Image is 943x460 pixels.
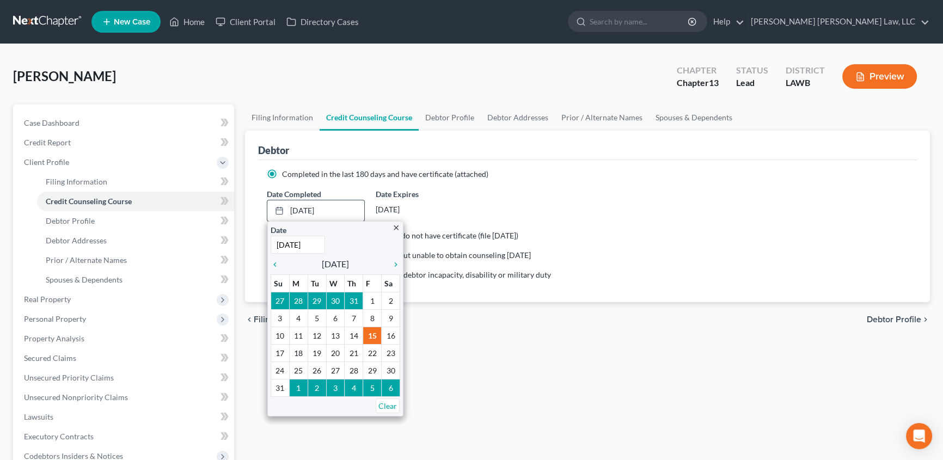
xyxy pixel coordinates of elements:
[271,236,325,254] input: 1/1/2013
[326,344,345,361] td: 20
[289,379,308,396] td: 1
[345,344,363,361] td: 21
[555,105,649,131] a: Prior / Alternate Names
[15,427,234,446] a: Executory Contracts
[308,344,326,361] td: 19
[24,334,84,343] span: Property Analysis
[15,329,234,348] a: Property Analysis
[289,309,308,327] td: 4
[709,77,719,88] span: 13
[282,270,551,279] span: Counseling not required because of debtor incapacity, disability or military duty
[15,388,234,407] a: Unsecured Nonpriority Claims
[363,361,382,379] td: 29
[24,353,76,363] span: Secured Claims
[382,344,400,361] td: 23
[289,274,308,292] th: M
[24,314,86,323] span: Personal Property
[906,423,932,449] div: Open Intercom Messenger
[37,270,234,290] a: Spouses & Dependents
[867,315,930,324] button: Debtor Profile chevron_right
[271,260,285,269] i: chevron_left
[842,64,917,89] button: Preview
[282,169,488,179] span: Completed in the last 180 days and have certificate (attached)
[15,133,234,152] a: Credit Report
[245,315,254,324] i: chevron_left
[382,327,400,344] td: 16
[271,379,290,396] td: 31
[363,327,382,344] td: 15
[363,274,382,292] th: F
[345,379,363,396] td: 4
[281,12,364,32] a: Directory Cases
[271,292,290,309] td: 27
[649,105,739,131] a: Spouses & Dependents
[308,361,326,379] td: 26
[345,292,363,309] td: 31
[289,344,308,361] td: 18
[46,216,95,225] span: Debtor Profile
[382,274,400,292] th: Sa
[254,315,322,324] span: Filing Information
[376,200,474,219] div: [DATE]
[289,327,308,344] td: 11
[382,292,400,309] td: 2
[46,275,123,284] span: Spouses & Dependents
[867,315,921,324] span: Debtor Profile
[271,361,290,379] td: 24
[267,200,364,221] a: [DATE]
[37,192,234,211] a: Credit Counseling Course
[921,315,930,324] i: chevron_right
[786,64,825,77] div: District
[308,292,326,309] td: 29
[320,105,419,131] a: Credit Counseling Course
[308,274,326,292] th: Tu
[363,309,382,327] td: 8
[271,224,286,236] label: Date
[386,257,400,271] a: chevron_right
[345,309,363,327] td: 7
[786,77,825,89] div: LAWB
[345,361,363,379] td: 28
[24,412,53,421] span: Lawsuits
[271,327,290,344] td: 10
[271,274,290,292] th: Su
[326,309,345,327] td: 6
[308,379,326,396] td: 2
[24,432,94,441] span: Executory Contracts
[46,177,107,186] span: Filing Information
[245,315,322,324] button: chevron_left Filing Information
[745,12,929,32] a: [PERSON_NAME] [PERSON_NAME] Law, LLC
[376,398,400,413] a: Clear
[267,188,321,200] label: Date Completed
[326,327,345,344] td: 13
[326,361,345,379] td: 27
[289,361,308,379] td: 25
[15,348,234,368] a: Secured Claims
[308,327,326,344] td: 12
[363,344,382,361] td: 22
[308,309,326,327] td: 5
[271,309,290,327] td: 3
[13,68,116,84] span: [PERSON_NAME]
[37,211,234,231] a: Debtor Profile
[37,231,234,250] a: Debtor Addresses
[419,105,481,131] a: Debtor Profile
[24,373,114,382] span: Unsecured Priority Claims
[392,224,400,232] i: close
[46,197,132,206] span: Credit Counseling Course
[15,407,234,427] a: Lawsuits
[46,236,107,245] span: Debtor Addresses
[289,292,308,309] td: 28
[210,12,281,32] a: Client Portal
[363,292,382,309] td: 1
[271,344,290,361] td: 17
[271,257,285,271] a: chevron_left
[736,64,768,77] div: Status
[590,11,689,32] input: Search by name...
[382,361,400,379] td: 30
[24,392,128,402] span: Unsecured Nonpriority Claims
[24,157,69,167] span: Client Profile
[164,12,210,32] a: Home
[677,64,719,77] div: Chapter
[326,292,345,309] td: 30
